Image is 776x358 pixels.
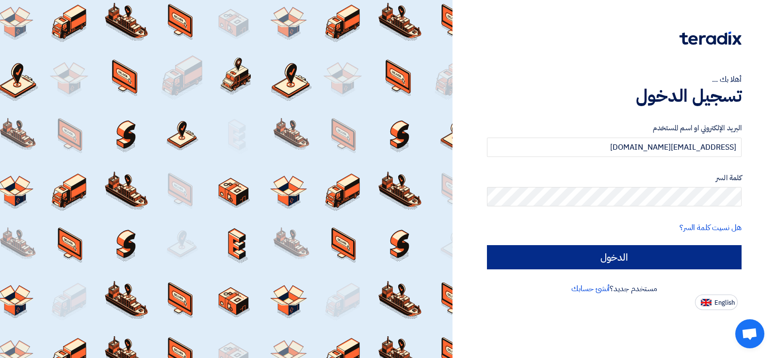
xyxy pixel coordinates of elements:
img: en-US.png [701,299,711,306]
span: English [714,299,735,306]
button: English [695,295,738,310]
a: أنشئ حسابك [571,283,610,295]
label: كلمة السر [487,172,742,184]
h1: تسجيل الدخول [487,85,742,107]
input: الدخول [487,245,742,269]
div: Open chat [735,319,764,348]
img: Teradix logo [679,31,742,45]
div: مستخدم جديد؟ [487,283,742,295]
label: البريد الإلكتروني او اسم المستخدم [487,123,742,134]
div: أهلا بك ... [487,74,742,85]
input: أدخل بريد العمل الإلكتروني او اسم المستخدم الخاص بك ... [487,138,742,157]
a: هل نسيت كلمة السر؟ [679,222,742,233]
